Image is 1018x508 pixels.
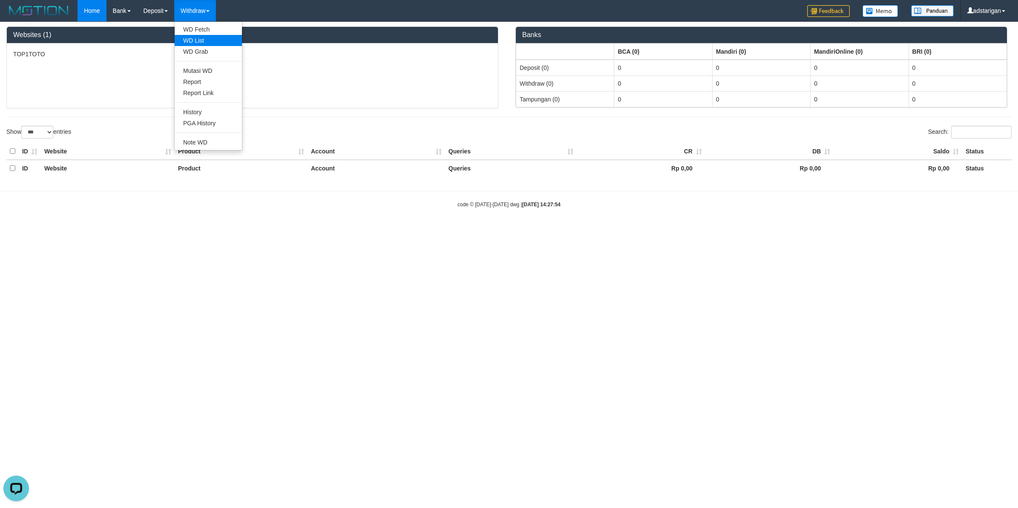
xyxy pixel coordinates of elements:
a: WD Fetch [175,24,242,35]
td: 0 [909,75,1006,91]
th: Website [41,143,175,160]
td: 0 [712,91,810,107]
td: Tampungan (0) [516,91,614,107]
th: Status [962,143,1012,160]
td: 0 [811,75,909,91]
img: panduan.png [911,5,954,17]
select: Showentries [21,126,53,139]
th: Product [175,143,308,160]
a: Mutasi WD [175,65,242,76]
th: Rp 0,00 [834,160,962,176]
small: code © [DATE]-[DATE] dwg | [457,202,561,208]
img: MOTION_logo.png [6,4,71,17]
a: Report [175,76,242,87]
a: WD Grab [175,46,242,57]
th: Group: activate to sort column ascending [712,43,810,60]
td: 0 [811,60,909,76]
th: ID [19,160,41,176]
img: Feedback.jpg [807,5,850,17]
th: Website [41,160,175,176]
td: 0 [909,91,1006,107]
td: 0 [811,91,909,107]
th: Account [308,160,445,176]
th: Rp 0,00 [705,160,834,176]
h3: Websites (1) [13,31,492,39]
th: CR [577,143,705,160]
td: 0 [614,60,712,76]
p: TOP1TOTO [13,50,492,58]
label: Show entries [6,126,71,139]
th: Product [175,160,308,176]
th: ID [19,143,41,160]
td: 0 [909,60,1006,76]
label: Search: [928,126,1012,139]
td: 0 [712,60,810,76]
th: Saldo [834,143,962,160]
th: Rp 0,00 [577,160,705,176]
th: Group: activate to sort column ascending [516,43,614,60]
a: History [175,107,242,118]
img: Button%20Memo.svg [863,5,898,17]
th: Status [962,160,1012,176]
button: Open LiveChat chat widget [3,3,29,29]
a: Note WD [175,137,242,148]
a: PGA History [175,118,242,129]
td: 0 [614,91,712,107]
th: DB [705,143,834,160]
th: Group: activate to sort column ascending [614,43,712,60]
strong: [DATE] 14:27:54 [522,202,561,208]
th: Queries [445,143,577,160]
a: WD List [175,35,242,46]
th: Group: activate to sort column ascending [811,43,909,60]
td: 0 [614,75,712,91]
td: 0 [712,75,810,91]
a: Report Link [175,87,242,98]
td: Deposit (0) [516,60,614,76]
input: Search: [951,126,1012,139]
h3: Banks [522,31,1001,39]
th: Queries [445,160,577,176]
th: Group: activate to sort column ascending [909,43,1006,60]
th: Account [308,143,445,160]
td: Withdraw (0) [516,75,614,91]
